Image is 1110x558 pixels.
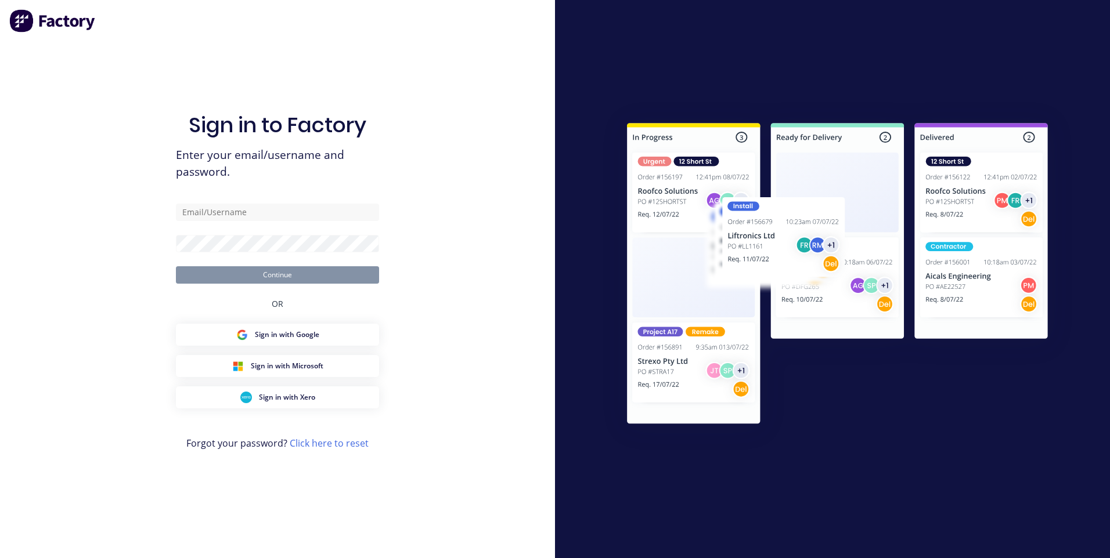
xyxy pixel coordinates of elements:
h1: Sign in to Factory [189,113,366,137]
button: Continue [176,266,379,284]
button: Xero Sign inSign in with Xero [176,386,379,408]
span: Sign in with Microsoft [251,361,323,371]
span: Forgot your password? [186,436,369,450]
button: Google Sign inSign in with Google [176,324,379,346]
img: Google Sign in [236,329,248,340]
img: Xero Sign in [240,392,252,403]
img: Sign in [601,100,1073,451]
div: OR [272,284,283,324]
span: Sign in with Xero [259,392,315,403]
span: Enter your email/username and password. [176,147,379,180]
img: Factory [9,9,96,32]
img: Microsoft Sign in [232,360,244,372]
button: Microsoft Sign inSign in with Microsoft [176,355,379,377]
a: Click here to reset [290,437,369,450]
span: Sign in with Google [255,329,319,340]
input: Email/Username [176,204,379,221]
